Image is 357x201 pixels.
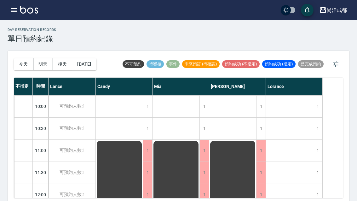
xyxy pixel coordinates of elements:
[49,78,96,95] div: Lance
[256,96,266,117] div: 1
[14,78,33,95] div: 不指定
[313,118,322,139] div: 1
[317,4,349,17] button: 尚洋成都
[33,117,49,139] div: 10:30
[49,118,95,139] div: 可預約人數:1
[33,139,49,162] div: 11:00
[256,162,266,184] div: 1
[153,78,209,95] div: Mia
[49,162,95,184] div: 可預約人數:1
[123,61,144,67] span: 不可預約
[49,140,95,162] div: 可預約人數:1
[33,95,49,117] div: 10:00
[298,61,324,67] span: 已完成預約
[222,61,260,67] span: 預約成功 (不指定)
[20,6,38,14] img: Logo
[8,34,56,43] h3: 單日預約紀錄
[313,96,322,117] div: 1
[313,140,322,162] div: 1
[143,140,152,162] div: 1
[49,96,95,117] div: 可預約人數:1
[143,96,152,117] div: 1
[199,96,209,117] div: 1
[14,58,33,70] button: 今天
[72,58,96,70] button: [DATE]
[147,61,164,67] span: 待審核
[199,140,209,162] div: 1
[96,78,153,95] div: Candy
[313,162,322,184] div: 1
[262,61,296,67] span: 預約成功 (指定)
[33,58,53,70] button: 明天
[182,61,220,67] span: 未來預訂 (待確認)
[53,58,72,70] button: 後天
[266,78,323,95] div: Lorance
[199,162,209,184] div: 1
[143,162,152,184] div: 1
[199,118,209,139] div: 1
[256,140,266,162] div: 1
[327,6,347,14] div: 尚洋成都
[301,4,314,16] button: save
[8,28,56,32] h2: day Reservation records
[33,78,49,95] div: 時間
[143,118,152,139] div: 1
[166,61,180,67] span: 事件
[33,162,49,184] div: 11:30
[209,78,266,95] div: [PERSON_NAME]
[256,118,266,139] div: 1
